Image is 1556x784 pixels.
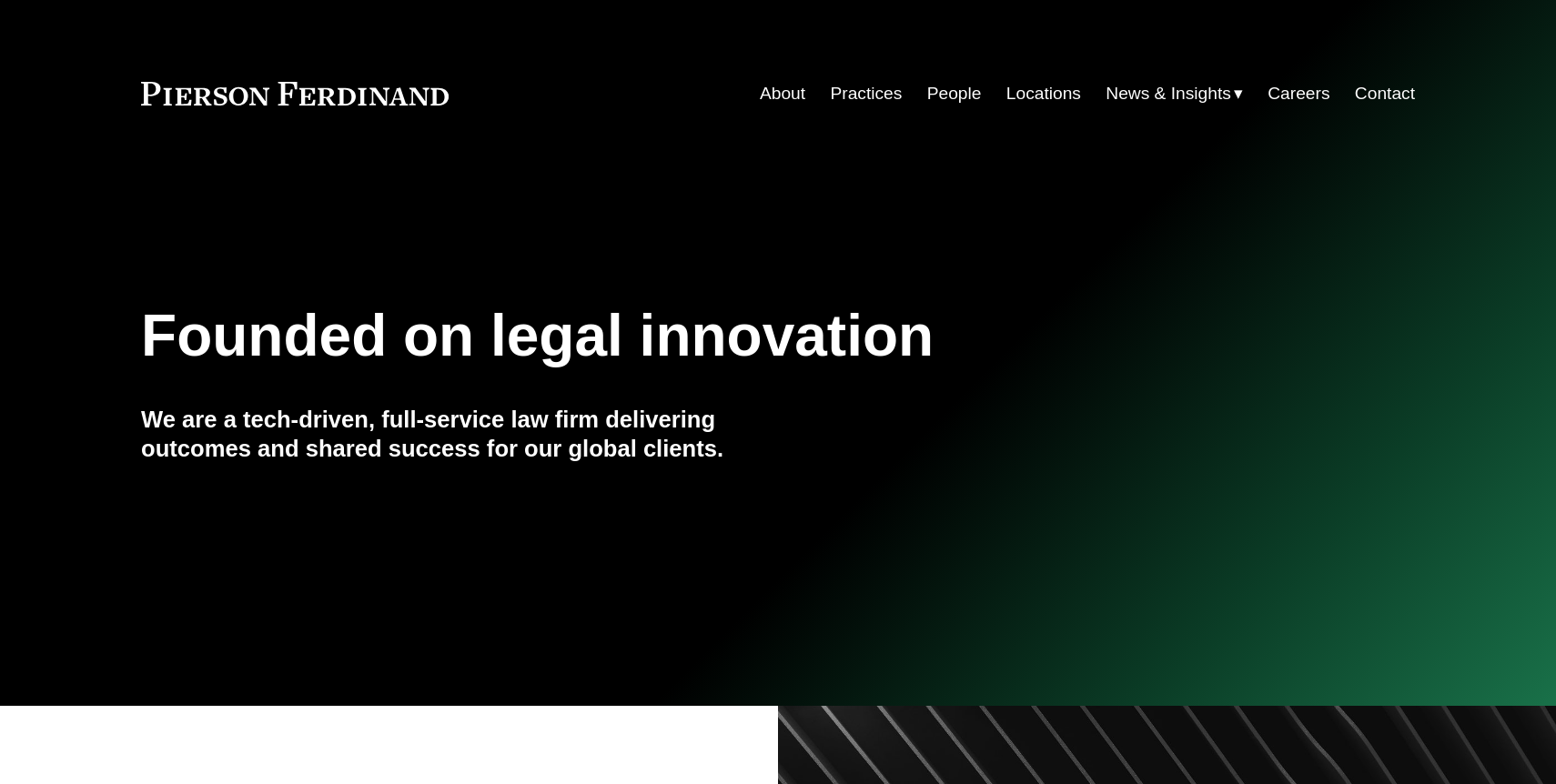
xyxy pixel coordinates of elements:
h4: We are a tech-driven, full-service law firm delivering outcomes and shared success for our global... [141,405,778,464]
a: folder dropdown [1106,76,1243,111]
span: News & Insights [1106,78,1231,110]
a: People [927,76,982,111]
a: Careers [1268,76,1329,111]
h1: Founded on legal innovation [141,303,1203,369]
a: About [760,76,805,111]
a: Practices [830,76,902,111]
a: Contact [1355,76,1415,111]
a: Locations [1006,76,1081,111]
